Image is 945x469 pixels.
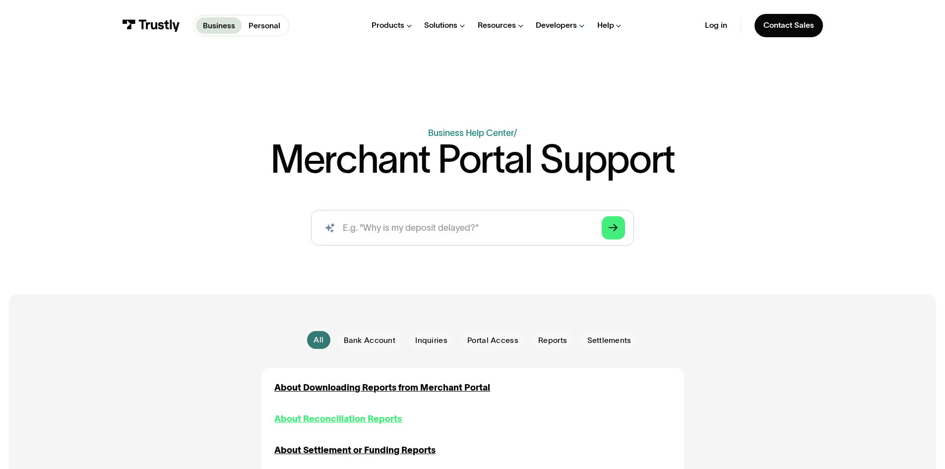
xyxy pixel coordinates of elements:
a: About Settlement or Funding Reports [274,444,436,457]
div: Products [372,20,404,30]
div: / [514,128,517,138]
h1: Merchant Portal Support [270,140,675,179]
div: Solutions [424,20,457,30]
div: Developers [536,20,577,30]
a: All [307,331,330,349]
span: Reports [538,335,567,346]
p: Business [203,20,235,32]
span: Portal Access [467,335,518,346]
img: Trustly Logo [122,19,180,32]
a: About Downloading Reports from Merchant Portal [274,381,490,395]
div: Resources [478,20,516,30]
div: All [314,335,323,345]
a: Personal [242,17,287,34]
form: Search [311,210,633,246]
input: search [311,210,633,246]
p: Personal [249,20,280,32]
form: Email Form [261,330,684,350]
a: About Reconciliation Reports [274,412,402,426]
div: Help [597,20,614,30]
div: Contact Sales [763,20,814,30]
a: Business [196,17,242,34]
a: Log in [705,20,727,30]
span: Bank Account [344,335,395,346]
span: Inquiries [415,335,447,346]
a: Contact Sales [755,14,823,37]
span: Settlements [587,335,631,346]
a: Business Help Center [428,128,514,138]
